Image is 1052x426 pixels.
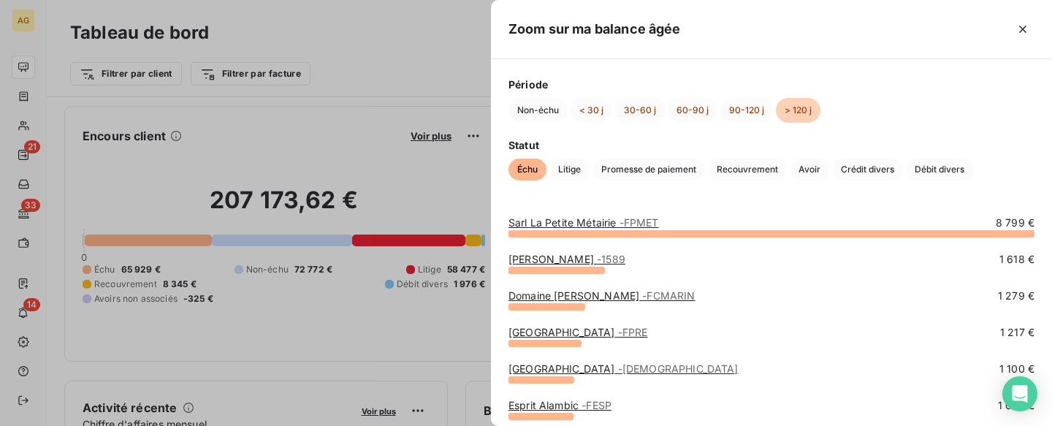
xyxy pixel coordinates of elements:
span: 1 085 € [998,398,1034,413]
span: - FPRE [618,326,648,338]
span: 1 618 € [999,252,1034,267]
a: Esprit Alambic [508,399,611,411]
a: Domaine [PERSON_NAME] [508,289,695,302]
button: Crédit divers [832,159,903,180]
a: [GEOGRAPHIC_DATA] [508,362,739,375]
h5: Zoom sur ma balance âgée [508,19,681,39]
div: Open Intercom Messenger [1002,376,1037,411]
span: - [DEMOGRAPHIC_DATA] [618,362,739,375]
button: Débit divers [906,159,973,180]
a: [PERSON_NAME] [508,253,625,265]
button: 30-60 j [615,98,665,123]
button: Promesse de paiement [592,159,705,180]
button: < 30 j [571,98,612,123]
span: Statut [508,137,1034,153]
button: Non-échu [508,98,568,123]
button: > 120 j [776,98,820,123]
span: 1 217 € [1000,325,1034,340]
button: Recouvrement [708,159,787,180]
a: [GEOGRAPHIC_DATA] [508,326,647,338]
span: 1 100 € [999,362,1034,376]
span: 1 279 € [998,289,1034,303]
button: Échu [508,159,546,180]
button: Avoir [790,159,829,180]
span: - FCMARIN [642,289,695,302]
button: 90-120 j [720,98,773,123]
a: Sarl La Petite Métairie [508,216,659,229]
span: Période [508,77,1034,92]
span: - 1589 [597,253,625,265]
span: - FESP [582,399,611,411]
span: - FPMET [620,216,659,229]
button: 60-90 j [668,98,717,123]
span: 8 799 € [996,216,1034,230]
button: Litige [549,159,590,180]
